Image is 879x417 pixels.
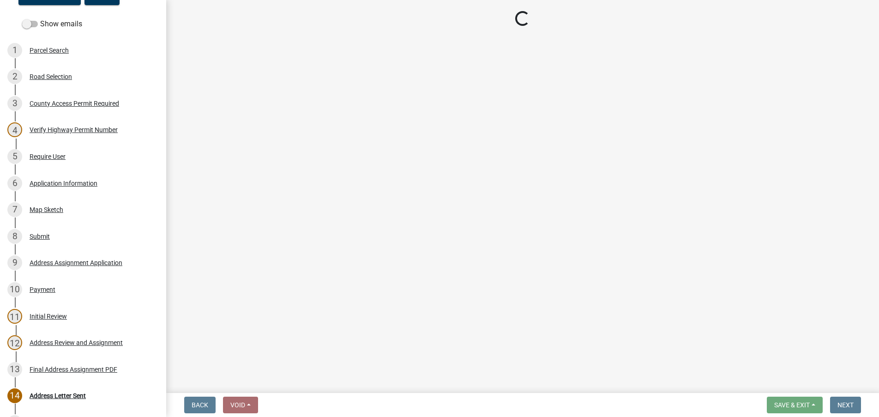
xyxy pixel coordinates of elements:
div: Verify Highway Permit Number [30,127,118,133]
div: 6 [7,176,22,191]
div: Road Selection [30,73,72,80]
div: Application Information [30,180,97,187]
div: 4 [7,122,22,137]
div: Address Assignment Application [30,260,122,266]
div: 14 [7,388,22,403]
button: Save & Exit [767,397,823,413]
div: Require User [30,153,66,160]
div: 7 [7,202,22,217]
div: 5 [7,149,22,164]
div: Address Review and Assignment [30,339,123,346]
span: Back [192,401,208,409]
div: 13 [7,362,22,377]
div: County Access Permit Required [30,100,119,107]
div: 8 [7,229,22,244]
button: Back [184,397,216,413]
div: Address Letter Sent [30,393,86,399]
button: Void [223,397,258,413]
button: Next [830,397,861,413]
div: 9 [7,255,22,270]
div: Map Sketch [30,206,63,213]
div: 12 [7,335,22,350]
div: 3 [7,96,22,111]
div: 2 [7,69,22,84]
div: Payment [30,286,55,293]
div: 10 [7,282,22,297]
div: 11 [7,309,22,324]
div: Submit [30,233,50,240]
label: Show emails [22,18,82,30]
div: Initial Review [30,313,67,320]
div: Parcel Search [30,47,69,54]
span: Save & Exit [774,401,810,409]
span: Next [837,401,854,409]
span: Void [230,401,245,409]
div: 1 [7,43,22,58]
div: Final Address Assignment PDF [30,366,117,373]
